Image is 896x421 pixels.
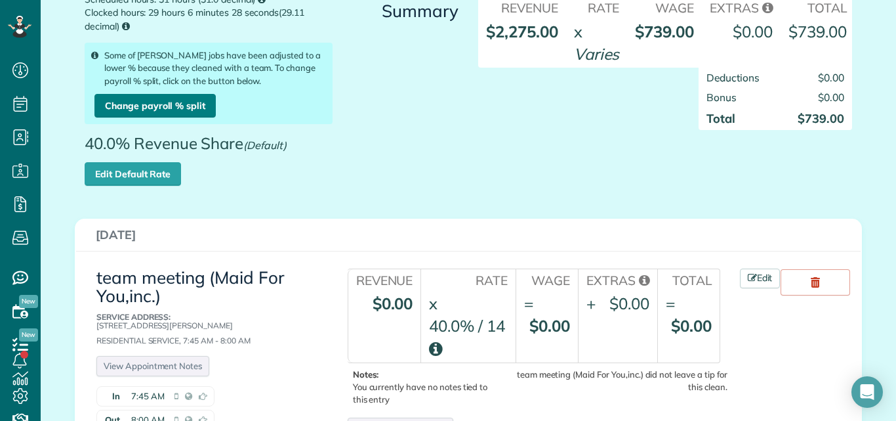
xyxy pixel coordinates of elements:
strong: $739.00 [788,22,847,41]
th: Rate [420,269,516,290]
div: Residential Service, 7:45 AM - 8:00 AM [96,313,317,345]
a: View Appointment Notes [96,356,209,376]
strong: $0.00 [529,316,570,336]
b: Service Address: [96,312,171,322]
div: team meeting (Maid For You,inc.) did not leave a tip for this clean. [503,368,727,393]
strong: In [97,387,123,406]
span: New [19,295,38,308]
a: Edit Default Rate [85,162,181,186]
span: 40.0% Revenue Share [85,135,293,162]
strong: $0.00 [671,316,712,336]
div: x [429,292,438,315]
em: (Default) [243,139,287,152]
th: Total [657,269,720,290]
a: Change payroll % split [94,94,216,118]
em: Varies [574,44,620,64]
span: Bonus [706,91,737,104]
span: Deductions [706,71,760,84]
a: team meeting (Maid For You,inc.) [96,267,284,307]
div: + [586,292,596,315]
th: Extras [578,269,657,290]
div: Some of [PERSON_NAME] jobs have been adjusted to a lower % because they cleaned with a team. To c... [85,43,333,123]
b: Notes: [353,369,379,380]
div: 40.0% / 14 [429,315,508,360]
a: Edit [740,269,781,288]
strong: Total [706,111,735,126]
div: = [524,292,533,315]
th: Wage [516,269,578,290]
p: You currently have no notes tied to this entry [353,368,500,406]
span: $0.00 [818,91,844,104]
th: Revenue [348,269,421,290]
strong: $0.00 [373,294,413,313]
strong: $2,275.00 [486,22,558,41]
span: $0.00 [818,71,844,84]
span: New [19,328,38,342]
h3: Summary [347,2,458,21]
h3: [DATE] [96,229,841,242]
div: x [574,20,582,43]
strong: $739.00 [798,111,844,126]
strong: $739.00 [635,22,694,41]
div: Open Intercom Messenger [851,376,883,408]
p: [STREET_ADDRESS][PERSON_NAME] [96,313,317,330]
div: $0.00 [609,292,649,315]
span: 7:45 AM [131,390,165,403]
div: = [666,292,675,315]
div: $0.00 [733,20,773,43]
